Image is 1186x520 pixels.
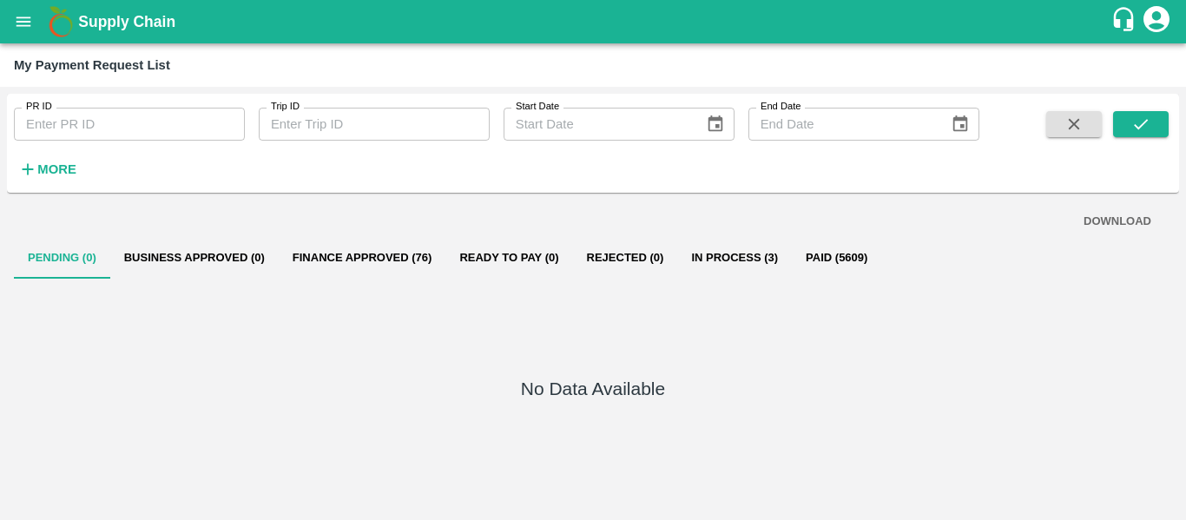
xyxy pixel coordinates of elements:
button: More [14,155,81,184]
button: Paid (5609) [792,237,881,279]
label: Start Date [516,100,559,114]
button: In Process (3) [677,237,792,279]
b: Supply Chain [78,13,175,30]
h5: No Data Available [521,377,665,401]
div: account of current user [1141,3,1172,40]
button: Ready To Pay (0) [445,237,572,279]
button: Choose date [944,108,977,141]
input: Enter PR ID [14,108,245,141]
input: Start Date [504,108,693,141]
input: End Date [748,108,938,141]
button: Business Approved (0) [110,237,279,279]
label: End Date [761,100,801,114]
img: logo [43,4,78,39]
button: Pending (0) [14,237,110,279]
button: Finance Approved (76) [279,237,446,279]
a: Supply Chain [78,10,1110,34]
label: Trip ID [271,100,300,114]
button: Choose date [699,108,732,141]
div: customer-support [1110,6,1141,37]
input: Enter Trip ID [259,108,490,141]
button: open drawer [3,2,43,42]
button: Rejected (0) [573,237,678,279]
div: My Payment Request List [14,54,170,76]
button: DOWNLOAD [1077,207,1158,237]
label: PR ID [26,100,52,114]
strong: More [37,162,76,176]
